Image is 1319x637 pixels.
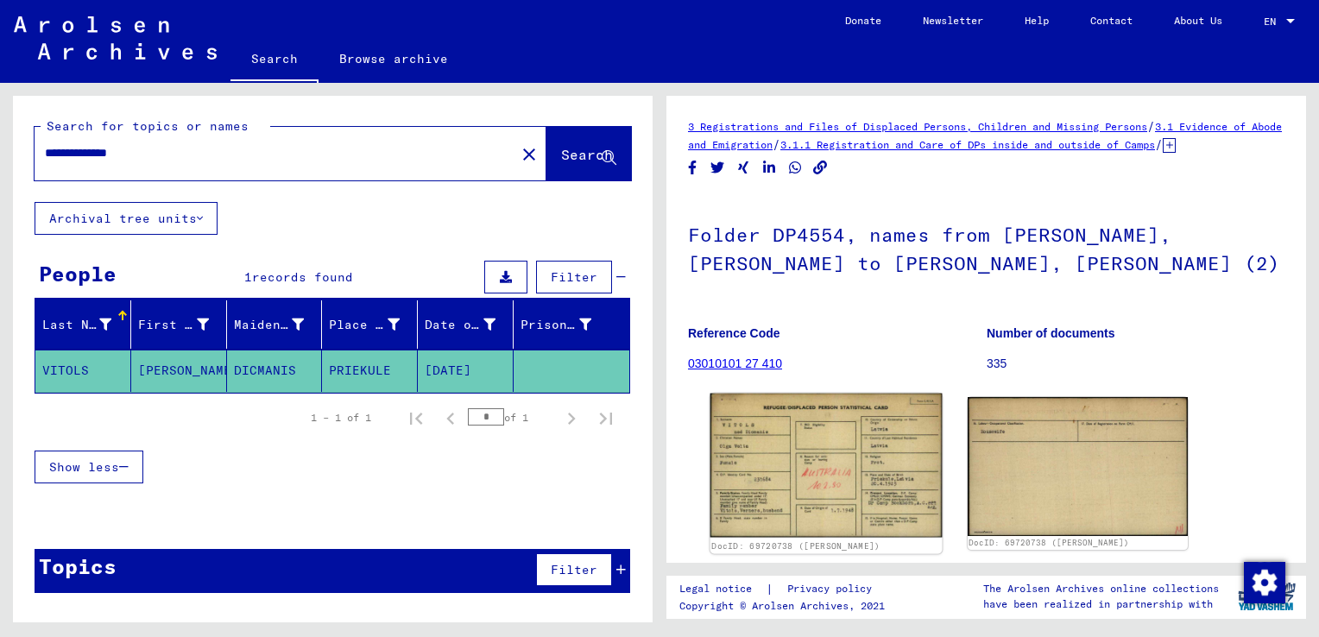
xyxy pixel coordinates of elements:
div: Place of Birth [329,316,400,334]
span: Filter [551,269,597,285]
a: DocID: 69720738 ([PERSON_NAME]) [711,541,880,552]
img: Change consent [1244,562,1285,603]
img: 002.jpg [968,397,1189,535]
button: Share on Twitter [709,157,727,179]
mat-header-cell: Last Name [35,300,131,349]
div: Date of Birth [425,311,517,338]
a: Privacy policy [773,580,893,598]
div: First Name [138,311,230,338]
a: 3.1.1 Registration and Care of DPs inside and outside of Camps [780,138,1155,151]
p: 335 [987,355,1284,373]
button: Show less [35,451,143,483]
div: Date of Birth [425,316,495,334]
mat-header-cell: Place of Birth [322,300,418,349]
span: / [1155,136,1163,152]
div: 1 – 1 of 1 [311,410,371,426]
span: records found [252,269,353,285]
button: Filter [536,261,612,293]
div: Prisoner # [521,316,591,334]
div: Maiden Name [234,311,326,338]
button: Filter [536,553,612,586]
a: Legal notice [679,580,766,598]
mat-cell: VITOLS [35,350,131,392]
button: Share on Xing [735,157,753,179]
button: Share on Facebook [684,157,702,179]
div: Maiden Name [234,316,305,334]
button: Next page [554,400,589,435]
div: First Name [138,316,209,334]
button: Previous page [433,400,468,435]
span: EN [1264,16,1283,28]
div: | [679,580,893,598]
mat-header-cell: Prisoner # [514,300,629,349]
span: Filter [551,562,597,577]
a: DocID: 69720738 ([PERSON_NAME]) [969,538,1129,547]
button: Copy link [811,157,830,179]
div: People [39,258,117,289]
img: yv_logo.png [1234,575,1299,618]
button: Last page [589,400,623,435]
a: 03010101 27 410 [688,356,782,370]
mat-header-cell: Maiden Name [227,300,323,349]
div: Prisoner # [521,311,613,338]
div: Place of Birth [329,311,421,338]
mat-cell: [PERSON_NAME] [131,350,227,392]
button: First page [399,400,433,435]
mat-icon: close [519,144,540,165]
button: Share on WhatsApp [786,157,805,179]
span: 1 [244,269,252,285]
mat-cell: DICMANIS [227,350,323,392]
button: Archival tree units [35,202,218,235]
div: Topics [39,551,117,582]
mat-header-cell: Date of Birth [418,300,514,349]
b: Reference Code [688,326,780,340]
a: Search [230,38,319,83]
div: Change consent [1243,561,1284,602]
div: Last Name [42,311,133,338]
mat-cell: PRIEKULE [322,350,418,392]
a: 3 Registrations and Files of Displaced Persons, Children and Missing Persons [688,120,1147,133]
mat-header-cell: First Name [131,300,227,349]
img: 001.jpg [710,394,942,538]
div: of 1 [468,409,554,426]
div: Last Name [42,316,111,334]
button: Share on LinkedIn [760,157,779,179]
span: Show less [49,459,119,475]
a: Browse archive [319,38,469,79]
h1: Folder DP4554, names from [PERSON_NAME], [PERSON_NAME] to [PERSON_NAME], [PERSON_NAME] (2) [688,195,1284,300]
button: Search [546,127,631,180]
b: Number of documents [987,326,1115,340]
span: / [773,136,780,152]
p: Copyright © Arolsen Archives, 2021 [679,598,893,614]
p: The Arolsen Archives online collections [983,581,1219,596]
img: Arolsen_neg.svg [14,16,217,60]
mat-label: Search for topics or names [47,118,249,134]
mat-cell: [DATE] [418,350,514,392]
span: Search [561,146,613,163]
span: / [1147,118,1155,134]
button: Clear [512,136,546,171]
p: have been realized in partnership with [983,596,1219,612]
